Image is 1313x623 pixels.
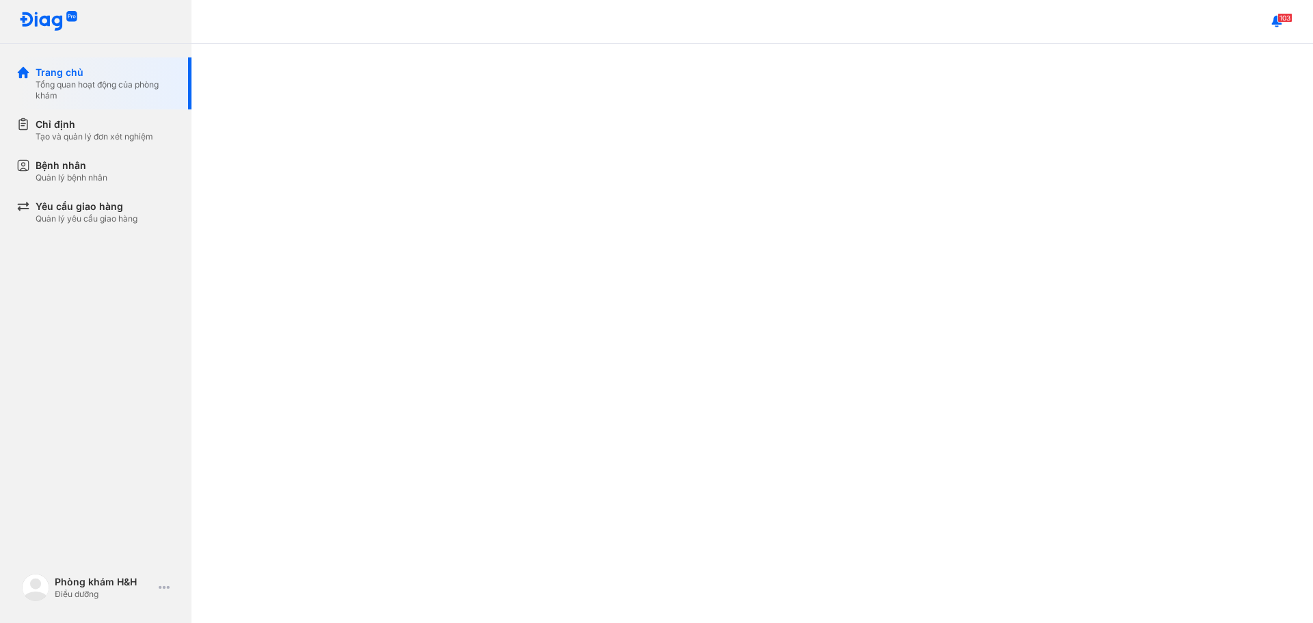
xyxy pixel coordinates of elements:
[36,66,175,79] div: Trang chủ
[36,79,175,101] div: Tổng quan hoạt động của phòng khám
[36,159,107,172] div: Bệnh nhân
[1277,13,1292,23] span: 103
[36,131,153,142] div: Tạo và quản lý đơn xét nghiệm
[36,172,107,183] div: Quản lý bệnh nhân
[36,118,153,131] div: Chỉ định
[19,11,78,32] img: logo
[36,200,137,213] div: Yêu cầu giao hàng
[55,575,153,589] div: Phòng khám H&H
[55,589,153,600] div: Điều dưỡng
[36,213,137,224] div: Quản lý yêu cầu giao hàng
[22,574,49,601] img: logo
